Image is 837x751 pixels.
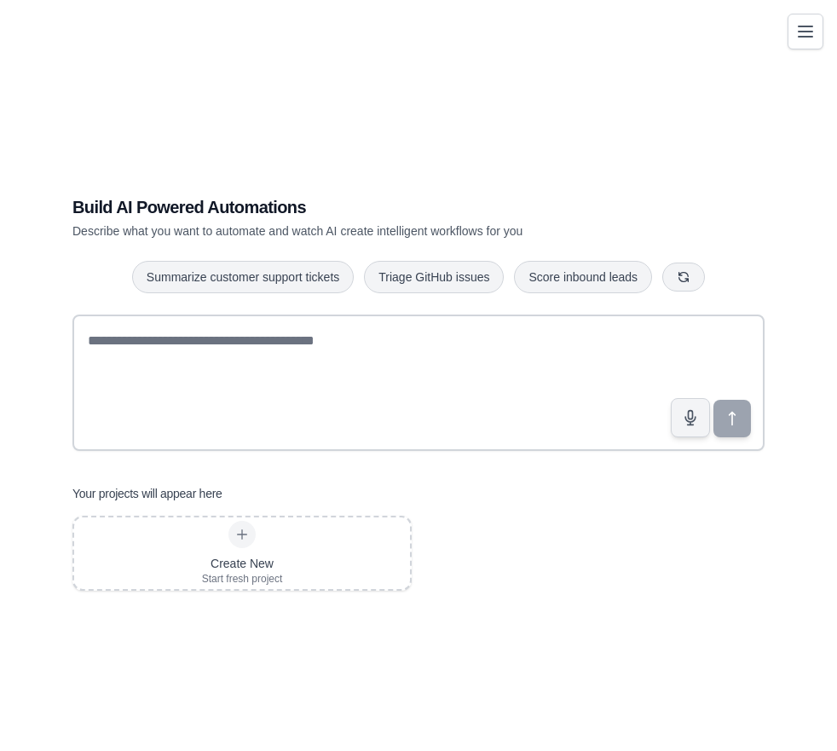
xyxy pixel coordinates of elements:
[364,261,504,293] button: Triage GitHub issues
[788,14,823,49] button: Toggle navigation
[514,261,652,293] button: Score inbound leads
[72,485,222,502] h3: Your projects will appear here
[72,222,645,240] p: Describe what you want to automate and watch AI create intelligent workflows for you
[671,398,710,437] button: Click to speak your automation idea
[132,261,354,293] button: Summarize customer support tickets
[72,195,645,219] h1: Build AI Powered Automations
[202,555,283,572] div: Create New
[662,263,705,292] button: Get new suggestions
[202,572,283,586] div: Start fresh project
